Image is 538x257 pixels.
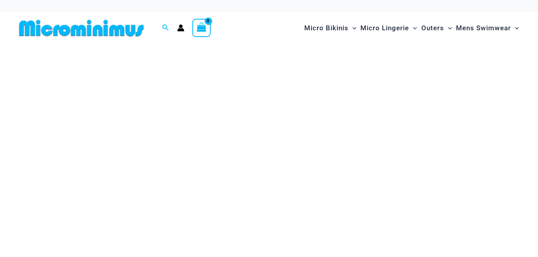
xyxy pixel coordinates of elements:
[511,18,519,38] span: Menu Toggle
[409,18,417,38] span: Menu Toggle
[421,18,444,38] span: Outers
[454,16,521,40] a: Mens SwimwearMenu ToggleMenu Toggle
[302,16,358,40] a: Micro BikinisMenu ToggleMenu Toggle
[348,18,356,38] span: Menu Toggle
[360,18,409,38] span: Micro Lingerie
[16,19,147,37] img: MM SHOP LOGO FLAT
[162,23,169,33] a: Search icon link
[304,18,348,38] span: Micro Bikinis
[301,15,522,41] nav: Site Navigation
[456,18,511,38] span: Mens Swimwear
[419,16,454,40] a: OutersMenu ToggleMenu Toggle
[358,16,419,40] a: Micro LingerieMenu ToggleMenu Toggle
[444,18,452,38] span: Menu Toggle
[177,24,184,31] a: Account icon link
[192,19,211,37] a: View Shopping Cart, empty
